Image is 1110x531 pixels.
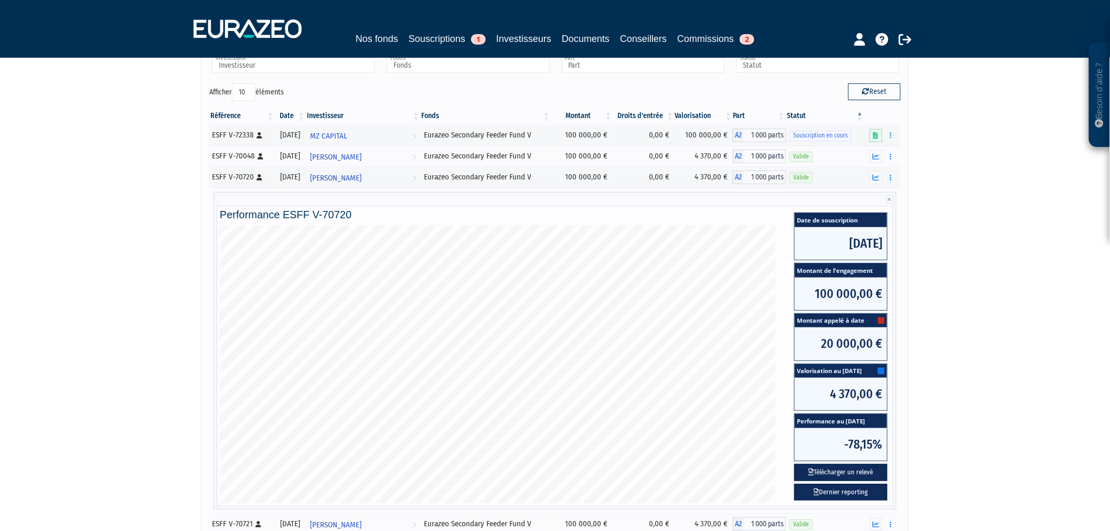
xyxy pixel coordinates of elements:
i: [Français] Personne physique [257,132,262,139]
div: ESFF V-70048 [212,151,271,162]
span: Valide [789,152,813,162]
div: A2 - Eurazeo Secondary Feeder Fund V [733,150,786,163]
div: Eurazeo Secondary Feeder Fund V [424,151,547,162]
div: [DATE] [279,518,302,529]
span: 1 000 parts [743,150,786,163]
i: [Français] Personne physique [258,153,263,160]
th: Statut : activer pour trier la colonne par ordre d&eacute;croissant [786,107,864,125]
i: [Français] Personne physique [257,174,262,180]
div: Eurazeo Secondary Feeder Fund V [424,172,547,183]
td: 100 000,00 € [551,167,613,188]
div: ESFF V-70720 [212,172,271,183]
h4: Performance ESFF V-70720 [220,209,890,220]
i: Voir l'investisseur [413,168,417,188]
div: A2 - Eurazeo Secondary Feeder Fund V [733,171,786,184]
i: Voir l'investisseur [413,147,417,167]
span: 1 000 parts [743,517,786,531]
th: Date: activer pour trier la colonne par ordre croissant [275,107,306,125]
th: Valorisation: activer pour trier la colonne par ordre croissant [675,107,733,125]
img: 1732889491-logotype_eurazeo_blanc_rvb.png [194,19,302,38]
th: Référence : activer pour trier la colonne par ordre croissant [209,107,275,125]
span: A2 [733,517,743,531]
a: MZ CAPITAL [306,125,421,146]
span: [DATE] [795,227,887,260]
a: Investisseurs [496,31,551,46]
th: Montant: activer pour trier la colonne par ordre croissant [551,107,613,125]
th: Fonds: activer pour trier la colonne par ordre croissant [421,107,551,125]
div: ESFF V-70721 [212,518,271,529]
td: 100 000,00 € [675,125,733,146]
i: Voir l'investisseur [413,126,417,146]
a: [PERSON_NAME] [306,146,421,167]
th: Investisseur: activer pour trier la colonne par ordre croissant [306,107,421,125]
div: [DATE] [279,151,302,162]
div: A2 - Eurazeo Secondary Feeder Fund V [733,129,786,142]
a: Conseillers [620,31,667,46]
span: 4 370,00 € [795,378,887,410]
span: [PERSON_NAME] [310,168,361,188]
a: [PERSON_NAME] [306,167,421,188]
span: 20 000,00 € [795,327,887,360]
a: Nos fonds [356,31,398,46]
button: Télécharger un relevé [794,464,888,481]
span: MZ CAPITAL [310,126,347,146]
a: Souscriptions1 [409,31,486,48]
button: Reset [848,83,901,100]
td: 100 000,00 € [551,146,613,167]
span: -78,15% [795,428,887,461]
div: Eurazeo Secondary Feeder Fund V [424,130,547,141]
a: Commissions2 [677,31,754,46]
span: Montant de l'engagement [795,263,887,278]
td: 0,00 € [613,167,675,188]
p: Besoin d'aide ? [1094,48,1106,142]
span: Valide [789,519,813,529]
div: Eurazeo Secondary Feeder Fund V [424,518,547,529]
span: A2 [733,150,743,163]
a: Documents [562,31,610,46]
th: Part: activer pour trier la colonne par ordre croissant [733,107,786,125]
td: 0,00 € [613,125,675,146]
td: 0,00 € [613,146,675,167]
select: Afficheréléments [232,83,255,101]
span: 1 000 parts [743,171,786,184]
i: [Français] Personne physique [255,521,261,527]
span: A2 [733,171,743,184]
span: [PERSON_NAME] [310,147,361,167]
div: [DATE] [279,130,302,141]
span: Montant appelé à date [795,314,887,328]
span: 1 [471,34,486,45]
div: ESFF V-72338 [212,130,271,141]
span: 100 000,00 € [795,278,887,310]
label: Afficher éléments [209,83,284,101]
span: 2 [740,34,754,45]
span: Souscription en cours [789,131,851,141]
span: A2 [733,129,743,142]
td: 4 370,00 € [675,146,733,167]
td: 100 000,00 € [551,125,613,146]
span: Valide [789,173,813,183]
span: 1 000 parts [743,129,786,142]
span: Valorisation au [DATE] [795,364,887,378]
span: Performance au [DATE] [795,414,887,428]
div: A2 - Eurazeo Secondary Feeder Fund V [733,517,786,531]
span: Date de souscription [795,213,887,227]
th: Droits d'entrée: activer pour trier la colonne par ordre croissant [613,107,675,125]
div: [DATE] [279,172,302,183]
td: 4 370,00 € [675,167,733,188]
a: Dernier reporting [794,484,888,501]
